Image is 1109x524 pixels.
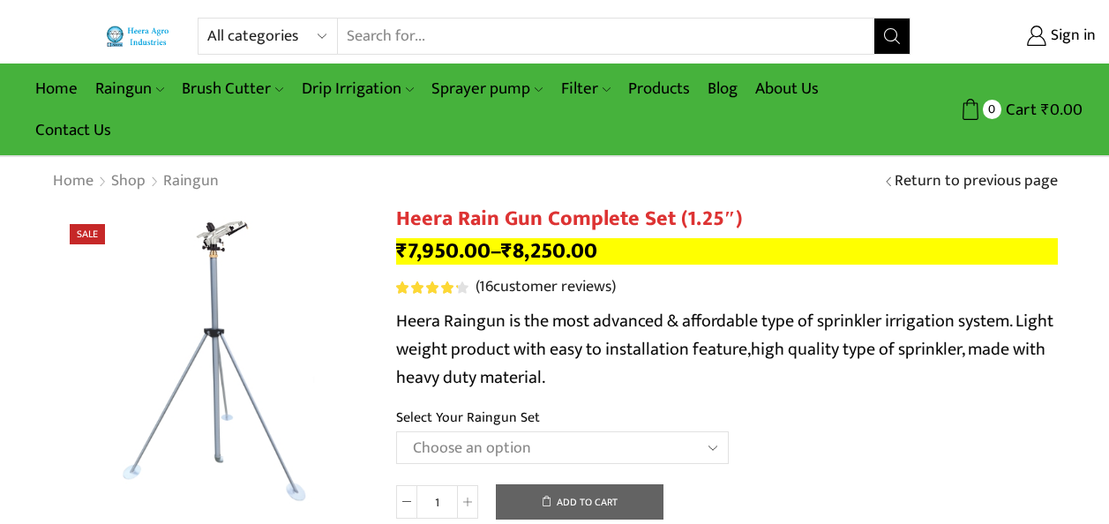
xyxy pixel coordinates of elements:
a: Filter [552,68,619,109]
a: Raingun [162,170,220,193]
a: Shop [110,170,146,193]
a: 0 Cart ₹0.00 [928,94,1083,126]
span: 0 [983,100,1001,118]
p: – [396,238,1058,265]
bdi: 8,250.00 [501,233,597,269]
span: Rated out of 5 based on customer ratings [396,281,459,294]
a: Return to previous page [895,170,1058,193]
h1: Heera Rain Gun Complete Set (1.25″) [396,206,1058,232]
span: 16 [479,273,493,300]
span: Sale [70,224,105,244]
label: Select Your Raingun Set [396,408,540,428]
span: Cart [1001,98,1037,122]
span: ₹ [396,233,408,269]
a: Products [619,68,699,109]
a: Drip Irrigation [293,68,423,109]
a: Home [52,170,94,193]
span: Sign in [1046,25,1096,48]
div: Rated 4.38 out of 5 [396,281,468,294]
a: Brush Cutter [173,68,292,109]
span: 16 [396,281,471,294]
bdi: 7,950.00 [396,233,491,269]
a: Sign in [937,20,1096,52]
a: Home [26,68,86,109]
button: Add to cart [496,484,663,520]
a: About Us [746,68,828,109]
span: ₹ [501,233,513,269]
div: 1 / 5 [52,206,370,524]
a: Sprayer pump [423,68,551,109]
bdi: 0.00 [1041,96,1083,124]
a: Raingun [86,68,173,109]
input: Search for... [338,19,875,54]
p: Heera Raingun is the most advanced & affordable type of sprinkler irrigation system. Light weight... [396,307,1058,392]
span: ₹ [1041,96,1050,124]
button: Search button [874,19,910,54]
input: Product quantity [417,485,457,519]
nav: Breadcrumb [52,170,220,193]
a: Contact Us [26,109,120,151]
img: Heera Rain Gun Complete Set [52,206,370,524]
a: (16customer reviews) [476,276,616,299]
a: Blog [699,68,746,109]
